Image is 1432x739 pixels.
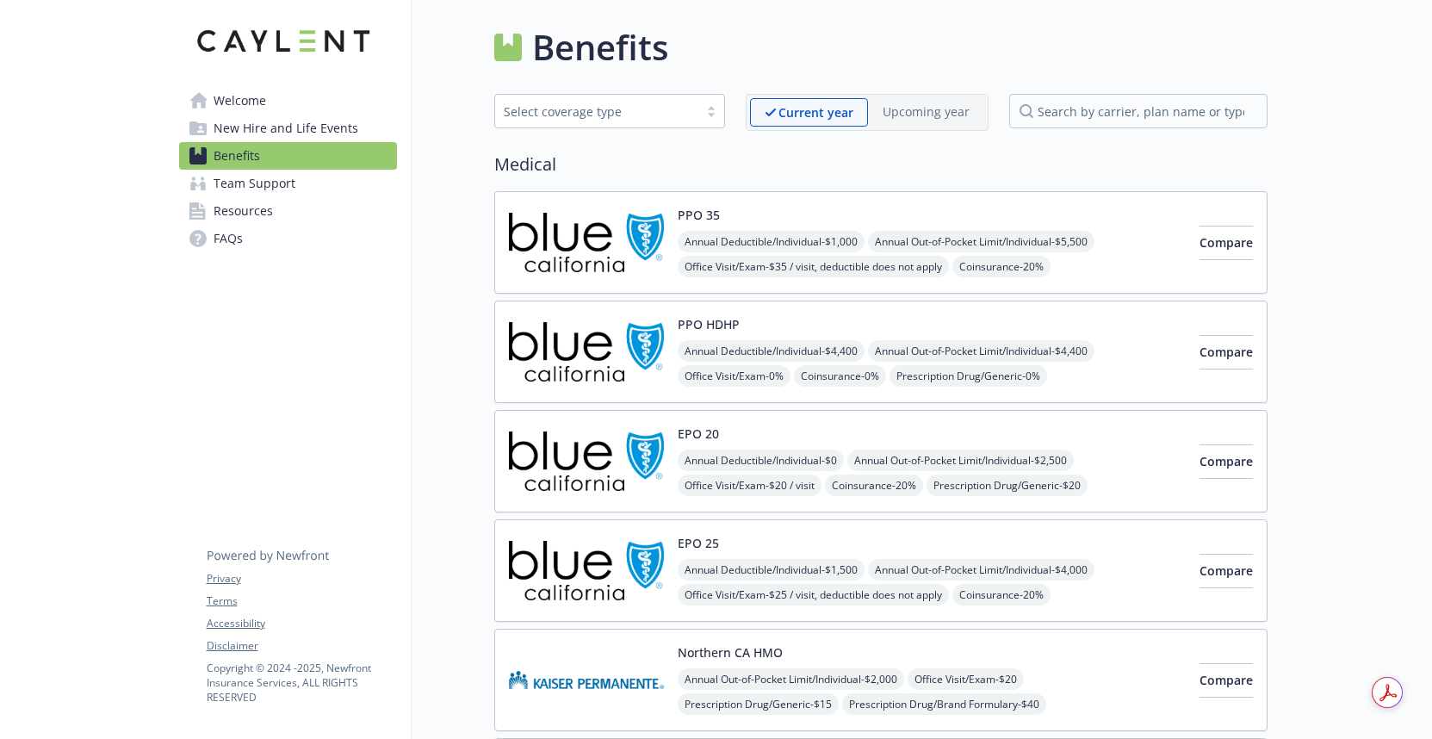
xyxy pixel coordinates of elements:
input: search by carrier, plan name or type [1009,94,1268,128]
span: Annual Out-of-Pocket Limit/Individual - $4,400 [868,340,1094,362]
span: Coinsurance - 20% [952,584,1051,605]
button: EPO 20 [678,425,719,443]
span: Prescription Drug/Generic - $20 [927,475,1088,496]
p: Copyright © 2024 - 2025 , Newfront Insurance Services, ALL RIGHTS RESERVED [207,661,396,705]
button: Compare [1200,335,1253,369]
a: Disclaimer [207,638,396,654]
a: New Hire and Life Events [179,115,397,142]
img: Blue Shield of California carrier logo [509,425,664,498]
span: Compare [1200,453,1253,469]
span: Prescription Drug/Generic - $15 [678,693,839,715]
span: Prescription Drug/Brand Formulary - $40 [842,693,1046,715]
span: Office Visit/Exam - $35 / visit, deductible does not apply [678,256,949,277]
div: Select coverage type [504,102,690,121]
span: New Hire and Life Events [214,115,358,142]
button: Compare [1200,226,1253,260]
img: Blue Shield of California carrier logo [509,206,664,279]
a: Terms [207,593,396,609]
span: Office Visit/Exam - 0% [678,365,790,387]
button: Compare [1200,554,1253,588]
span: Annual Out-of-Pocket Limit/Individual - $4,000 [868,559,1094,581]
a: Team Support [179,170,397,197]
span: Welcome [214,87,266,115]
span: FAQs [214,225,243,252]
span: Annual Out-of-Pocket Limit/Individual - $2,000 [678,668,904,690]
span: Annual Deductible/Individual - $4,400 [678,340,865,362]
a: Benefits [179,142,397,170]
a: Welcome [179,87,397,115]
span: Benefits [214,142,260,170]
span: Annual Deductible/Individual - $1,500 [678,559,865,581]
span: Annual Out-of-Pocket Limit/Individual - $2,500 [847,450,1074,471]
span: Compare [1200,672,1253,688]
span: Upcoming year [868,98,984,127]
a: Privacy [207,571,396,587]
span: Office Visit/Exam - $25 / visit, deductible does not apply [678,584,949,605]
span: Office Visit/Exam - $20 / visit [678,475,821,496]
p: Upcoming year [883,102,970,121]
button: PPO 35 [678,206,720,224]
button: EPO 25 [678,534,719,552]
span: Team Support [214,170,295,197]
span: Office Visit/Exam - $20 [908,668,1024,690]
a: FAQs [179,225,397,252]
img: Blue Shield of California carrier logo [509,315,664,388]
h2: Medical [494,152,1268,177]
span: Resources [214,197,273,225]
span: Annual Out-of-Pocket Limit/Individual - $5,500 [868,231,1094,252]
span: Coinsurance - 0% [794,365,886,387]
button: Northern CA HMO [678,643,783,661]
img: Blue Shield of California carrier logo [509,534,664,607]
span: Compare [1200,562,1253,579]
span: Prescription Drug/Generic - 0% [890,365,1047,387]
img: Kaiser Permanente Insurance Company carrier logo [509,643,664,717]
button: PPO HDHP [678,315,740,333]
span: Coinsurance - 20% [952,256,1051,277]
button: Compare [1200,444,1253,479]
a: Accessibility [207,616,396,631]
p: Current year [778,103,853,121]
span: Compare [1200,234,1253,251]
button: Compare [1200,663,1253,698]
h1: Benefits [532,22,668,73]
span: Coinsurance - 20% [825,475,923,496]
span: Compare [1200,344,1253,360]
span: Annual Deductible/Individual - $0 [678,450,844,471]
span: Annual Deductible/Individual - $1,000 [678,231,865,252]
a: Resources [179,197,397,225]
